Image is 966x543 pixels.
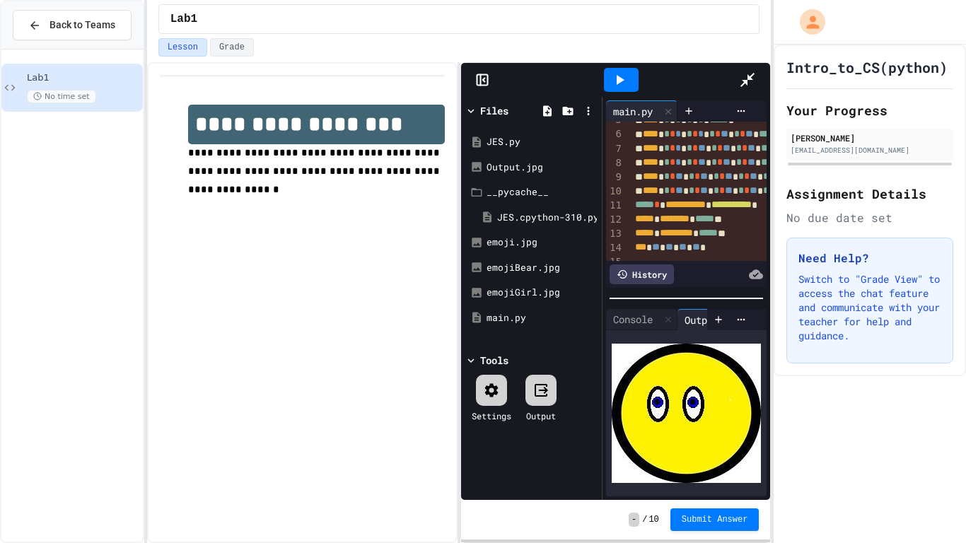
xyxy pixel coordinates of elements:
div: emoji.jpg [487,235,597,250]
div: main.py [606,100,677,122]
div: 14 [606,241,624,255]
div: 8 [606,156,624,170]
span: Back to Teams [50,18,115,33]
div: 7 [606,142,624,156]
div: 12 [606,213,624,227]
h2: Assignment Details [786,184,953,204]
span: Lab1 [27,72,140,84]
div: No due date set [786,209,953,226]
div: Output [526,409,556,422]
div: Output.jpg [677,309,766,330]
img: Z [612,344,761,483]
span: No time set [27,90,96,103]
span: Submit Answer [682,514,748,525]
div: Settings [472,409,511,422]
div: Console [606,312,660,327]
div: JES.cpython-310.pyc [497,211,597,225]
div: Tools [480,353,508,368]
div: 15 [606,255,624,269]
div: [PERSON_NAME] [791,132,949,144]
div: History [610,264,674,284]
h2: Your Progress [786,100,953,120]
button: Lesson [158,38,207,57]
button: Submit Answer [670,508,760,531]
div: JES.py [487,135,597,149]
div: emojiBear.jpg [487,261,597,275]
div: Console [606,309,677,330]
div: 10 [606,185,624,199]
p: Switch to "Grade View" to access the chat feature and communicate with your teacher for help and ... [798,272,941,343]
span: / [642,514,647,525]
span: Lab1 [170,11,197,28]
h3: Need Help? [798,250,941,267]
div: 9 [606,170,624,185]
div: __pycache__ [487,185,597,199]
div: 6 [606,127,624,141]
div: 13 [606,227,624,241]
span: - [629,513,639,527]
span: 10 [648,514,658,525]
div: emojiGirl.jpg [487,286,597,300]
div: 11 [606,199,624,213]
div: main.py [487,311,597,325]
button: Back to Teams [13,10,132,40]
div: Files [480,103,508,118]
h1: Intro_to_CS(python) [786,57,948,77]
div: Output.jpg [677,313,748,327]
div: Output.jpg [487,160,597,175]
button: Grade [210,38,254,57]
div: main.py [606,104,660,119]
div: My Account [785,6,829,38]
div: [EMAIL_ADDRESS][DOMAIN_NAME] [791,145,949,156]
